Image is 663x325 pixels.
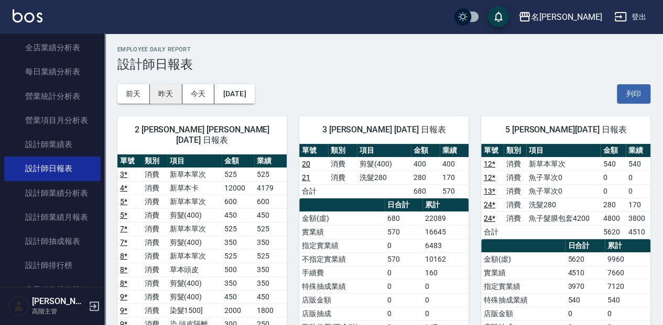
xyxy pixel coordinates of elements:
[481,293,565,307] td: 特殊抽成業績
[385,211,422,225] td: 680
[222,290,254,304] td: 450
[481,266,565,279] td: 實業績
[214,84,254,104] button: [DATE]
[167,263,222,276] td: 草本頭皮
[150,84,182,104] button: 昨天
[626,211,650,225] td: 3800
[526,157,601,171] td: 新草本單次
[142,195,167,208] td: 消費
[254,249,287,263] td: 525
[167,276,222,290] td: 剪髮(400)
[167,236,222,249] td: 剪髮(400)
[565,252,605,266] td: 5620
[222,195,254,208] td: 600
[254,290,287,304] td: 450
[357,171,411,184] td: 洗髮280
[531,10,602,24] div: 名[PERSON_NAME]
[411,171,440,184] td: 280
[167,249,222,263] td: 新草本單次
[385,293,422,307] td: 0
[254,181,287,195] td: 4179
[481,144,504,158] th: 單號
[411,144,440,158] th: 金額
[299,307,385,320] td: 店販抽成
[601,225,625,239] td: 5620
[254,195,287,208] td: 600
[299,144,328,158] th: 單號
[440,184,469,198] td: 570
[302,160,310,168] a: 20
[601,198,625,211] td: 280
[481,225,504,239] td: 合計
[526,211,601,225] td: 魚子髮膜包套4200
[504,157,526,171] td: 消費
[142,304,167,317] td: 消費
[117,57,650,72] h3: 設計師日報表
[565,266,605,279] td: 4510
[254,263,287,276] td: 350
[142,236,167,249] td: 消費
[328,157,357,171] td: 消費
[142,167,167,181] td: 消費
[299,293,385,307] td: 店販金額
[385,307,422,320] td: 0
[4,108,101,132] a: 營業項目月分析表
[626,225,650,239] td: 4510
[605,266,650,279] td: 7660
[182,84,215,104] button: 今天
[440,171,469,184] td: 170
[142,208,167,222] td: 消費
[222,236,254,249] td: 350
[494,125,638,135] span: 5 [PERSON_NAME][DATE] 日報表
[13,9,42,23] img: Logo
[422,211,469,225] td: 22089
[254,236,287,249] td: 350
[626,198,650,211] td: 170
[605,279,650,293] td: 7120
[440,144,469,158] th: 業績
[504,144,526,158] th: 類別
[4,132,101,156] a: 設計師業績表
[299,225,385,239] td: 實業績
[440,157,469,171] td: 400
[167,167,222,181] td: 新草本單次
[481,252,565,266] td: 金額(虛)
[167,195,222,208] td: 新草本單次
[142,154,167,168] th: 類別
[526,184,601,198] td: 魚子單次0
[167,181,222,195] td: 新草本卡
[504,184,526,198] td: 消費
[565,239,605,253] th: 日合計
[8,296,29,317] img: Person
[422,266,469,279] td: 160
[222,276,254,290] td: 350
[605,293,650,307] td: 540
[601,171,625,184] td: 0
[385,225,422,239] td: 570
[299,239,385,252] td: 指定實業績
[299,279,385,293] td: 特殊抽成業績
[357,144,411,158] th: 項目
[565,293,605,307] td: 540
[142,249,167,263] td: 消費
[222,249,254,263] td: 525
[4,181,101,205] a: 設計師業績分析表
[222,181,254,195] td: 12000
[357,157,411,171] td: 剪髮(400)
[601,211,625,225] td: 4800
[605,239,650,253] th: 累計
[422,198,469,212] th: 累計
[422,252,469,266] td: 10162
[385,239,422,252] td: 0
[617,84,650,104] button: 列印
[254,276,287,290] td: 350
[385,252,422,266] td: 570
[385,279,422,293] td: 0
[605,307,650,320] td: 0
[601,144,625,158] th: 金額
[299,252,385,266] td: 不指定實業績
[222,263,254,276] td: 500
[32,307,85,316] p: 高階主管
[626,157,650,171] td: 540
[222,304,254,317] td: 2000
